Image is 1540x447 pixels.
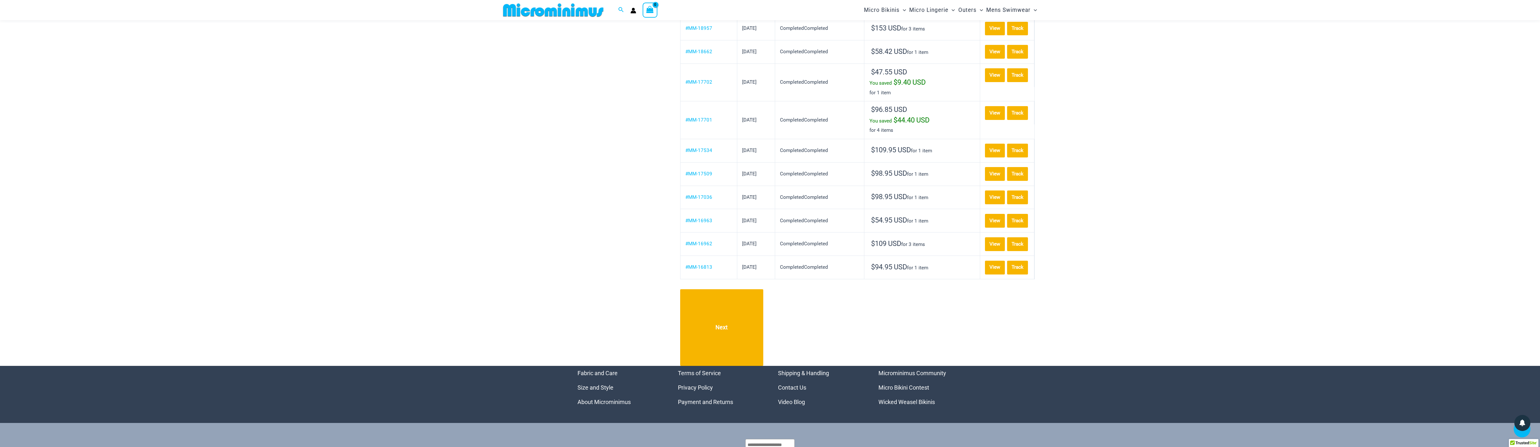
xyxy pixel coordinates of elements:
aside: Footer Widget 1 [577,366,662,409]
span: $ [871,68,875,76]
span: $ [871,47,875,55]
a: Track order number MM-17701 [1007,106,1028,120]
a: View order MM-17701 [985,106,1005,120]
time: [DATE] [742,218,757,223]
span: 58.42 USD [871,47,907,55]
td: for 1 item [864,162,980,186]
a: Contact Us [778,384,806,391]
time: [DATE] [742,49,757,55]
a: View order number MM-18662 [685,49,712,55]
aside: Footer Widget 3 [778,366,862,409]
time: [DATE] [742,194,757,200]
span: $ [894,78,897,86]
a: View Shopping Cart, empty [643,3,657,17]
a: View order number MM-16813 [685,264,712,270]
nav: Menu [878,366,963,409]
a: View order number MM-16962 [685,241,712,247]
td: CompletedCompleted [775,209,865,232]
td: for 1 item [864,40,980,63]
a: Shipping & Handling [778,370,829,376]
a: Search icon link [618,6,624,14]
a: View order MM-18957 [985,22,1005,36]
td: CompletedCompleted [775,63,865,101]
time: [DATE] [742,25,757,31]
a: Size and Style [577,384,613,391]
a: View order number MM-18957 [685,25,712,31]
a: Micro Bikini Contest [878,384,929,391]
a: Wicked Weasel Bikinis [878,399,935,405]
a: OutersMenu ToggleMenu Toggle [957,2,985,18]
time: [DATE] [742,117,757,123]
a: View order MM-18662 [985,45,1005,59]
a: About Microminimus [577,399,631,405]
a: Micro BikinisMenu ToggleMenu Toggle [862,2,908,18]
td: CompletedCompleted [775,101,865,139]
a: Track order number MM-18957 [1007,22,1028,36]
td: CompletedCompleted [775,139,865,162]
td: for 1 item [864,209,980,232]
span: 44.40 USD [894,116,929,124]
a: Terms of Service [678,370,721,376]
a: View order MM-17509 [985,167,1005,181]
td: for 1 item [864,256,980,279]
img: MM SHOP LOGO FLAT [501,3,606,17]
span: Mens Swimwear [986,2,1031,18]
nav: Menu [778,366,862,409]
a: View order MM-17702 [985,68,1005,82]
td: CompletedCompleted [775,17,865,40]
span: $ [871,146,875,154]
span: $ [871,240,875,248]
a: Track order number MM-17036 [1007,190,1028,204]
a: Micro LingerieMenu ToggleMenu Toggle [908,2,956,18]
div: You saved [869,115,975,126]
span: 109 USD [871,240,901,248]
nav: Menu [577,366,662,409]
a: Track order number MM-16813 [1007,261,1028,274]
time: [DATE] [742,148,757,153]
nav: Menu [678,366,762,409]
span: Menu Toggle [1031,2,1037,18]
span: $ [894,116,897,124]
a: Track order number MM-17534 [1007,144,1028,157]
a: Fabric and Care [577,370,618,376]
span: 96.85 USD [871,105,907,114]
a: Payment and Returns [678,399,733,405]
span: $ [871,105,875,114]
span: $ [871,263,875,271]
td: CompletedCompleted [775,232,865,256]
span: 109.95 USD [871,146,911,154]
time: [DATE] [742,241,757,247]
td: for 4 items [864,101,980,139]
a: View order MM-17534 [985,144,1005,157]
a: View order number MM-17702 [685,79,712,85]
td: CompletedCompleted [775,162,865,186]
a: Microminimus Community [878,370,946,376]
a: Account icon link [630,8,636,13]
span: 9.40 USD [894,78,926,86]
td: for 1 item [864,139,980,162]
time: [DATE] [742,264,757,270]
td: for 3 items [864,17,980,40]
a: Track order number MM-18662 [1007,45,1028,59]
span: 54.95 USD [871,216,907,224]
td: for 1 item [864,63,980,101]
td: for 1 item [864,186,980,209]
a: View order MM-16813 [985,261,1005,274]
time: [DATE] [742,171,757,177]
span: Micro Lingerie [909,2,948,18]
span: 98.95 USD [871,169,907,177]
a: Track order number MM-16962 [1007,237,1028,251]
a: Privacy Policy [678,384,713,391]
td: CompletedCompleted [775,40,865,63]
td: for 3 items [864,232,980,256]
span: $ [871,24,875,32]
a: View order number MM-17036 [685,194,712,200]
a: Mens SwimwearMenu ToggleMenu Toggle [985,2,1039,18]
a: View order number MM-16963 [685,218,712,223]
time: [DATE] [742,79,757,85]
span: Outers [958,2,977,18]
td: CompletedCompleted [775,256,865,279]
td: CompletedCompleted [775,186,865,209]
span: 47.55 USD [871,68,907,76]
a: View order number MM-17509 [685,171,712,177]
